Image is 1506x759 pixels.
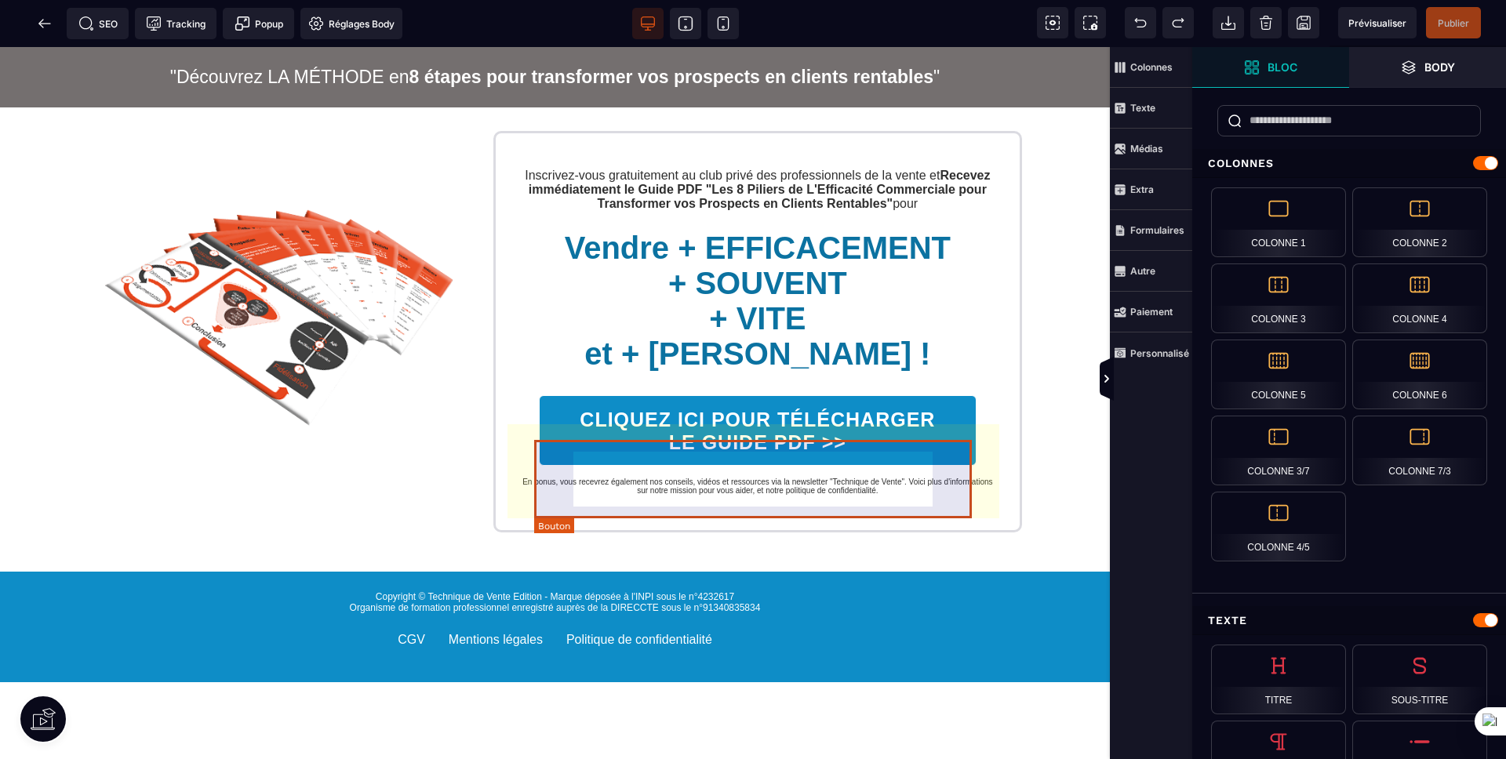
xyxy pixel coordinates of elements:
strong: Extra [1130,183,1154,195]
div: Colonne 4 [1352,263,1487,333]
span: Enregistrer [1288,7,1319,38]
b: 8 étapes pour transformer vos prospects en clients rentables [409,20,934,40]
span: Défaire [1125,7,1156,38]
div: Colonne 1 [1211,187,1346,257]
span: Popup [235,16,283,31]
text: En bonus, vous recevrez également nos conseils, vidéos et ressources via la newsletter "Technique... [511,427,1003,452]
div: Colonnes [1192,149,1506,178]
strong: Autre [1130,265,1155,277]
span: Ouvrir les blocs [1192,47,1349,88]
span: Métadata SEO [67,8,129,39]
div: Politique de confidentialité [566,586,712,600]
div: Colonne 2 [1352,187,1487,257]
strong: Paiement [1130,306,1173,318]
span: Texte [1110,88,1192,129]
span: Afficher les vues [1192,356,1208,403]
span: Ouvrir les calques [1349,47,1506,88]
div: CGV [398,586,425,600]
span: Retour [29,8,60,39]
span: Paiement [1110,292,1192,332]
span: Rétablir [1162,7,1194,38]
span: Colonnes [1110,47,1192,88]
span: Extra [1110,169,1192,210]
span: Favicon [300,8,402,39]
span: Enregistrer le contenu [1426,7,1481,38]
div: Sous-titre [1352,645,1487,714]
strong: Texte [1130,102,1155,114]
strong: Bloc [1268,61,1297,73]
div: Colonne 4/5 [1211,492,1346,561]
div: Colonne 5 [1211,340,1346,409]
span: Médias [1110,129,1192,169]
span: Capture d'écran [1075,7,1106,38]
div: Titre [1211,645,1346,714]
text: Inscrivez-vous gratuitement au club privé des professionnels de la vente et pour [511,118,1003,168]
strong: Formulaires [1130,224,1184,236]
span: Réglages Body [308,16,395,31]
span: Tracking [146,16,206,31]
div: Colonne 6 [1352,340,1487,409]
h1: Vendre + EFFICACEMENT + SOUVENT + VITE et + [PERSON_NAME] ! [511,176,1003,332]
span: SEO [78,16,118,31]
div: Texte [1192,606,1506,635]
div: Colonne 7/3 [1352,416,1487,485]
strong: Médias [1130,143,1163,154]
strong: Body [1424,61,1455,73]
button: CLIQUEZ ICI POUR TÉLÉCHARGER LE GUIDE PDF >> [539,348,977,419]
strong: Colonnes [1130,61,1173,73]
span: Aperçu [1338,7,1417,38]
div: Mentions légales [449,586,543,600]
span: Code de suivi [135,8,216,39]
span: Voir les composants [1037,7,1068,38]
strong: Personnalisé [1130,347,1189,359]
text: "Découvrez LA MÉTHODE en " [129,16,980,45]
span: Importer [1213,7,1244,38]
text: Copyright © Technique de Vente Edition - Marque déposée à l'INPI sous le n°4232617 Organisme de f... [208,540,902,570]
span: Personnalisé [1110,332,1192,373]
span: Voir mobile [708,8,739,39]
span: Publier [1438,17,1469,29]
span: Autre [1110,251,1192,292]
span: Prévisualiser [1348,17,1406,29]
b: Recevez immédiatement le Guide PDF "Les 8 Piliers de L'Efficacité Commerciale pour Transformer vo... [529,122,994,163]
span: Voir bureau [632,8,664,39]
span: Voir tablette [670,8,701,39]
div: Colonne 3 [1211,263,1346,333]
div: Colonne 3/7 [1211,416,1346,485]
span: Formulaires [1110,210,1192,251]
img: 3ccd190848b099dc9b6f763a4b66b472_image_(2).png [100,115,471,404]
span: Nettoyage [1250,7,1282,38]
span: Créer une alerte modale [223,8,294,39]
